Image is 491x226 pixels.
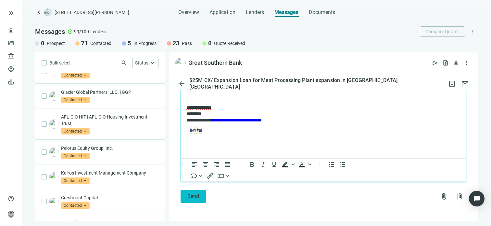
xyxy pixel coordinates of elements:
[8,195,14,202] span: help
[209,9,235,16] span: Application
[175,58,186,68] img: a1074851-a866-4108-844b-f0eb7d257787
[178,80,186,88] span: arrow_back
[173,39,179,47] span: 23
[188,77,446,90] div: $25M CX/ Expansion Loan for Meat Processing Plant expansion in [GEOGRAPHIC_DATA], [GEOGRAPHIC_DATA]
[468,26,478,37] button: more_vert
[420,26,465,37] button: Compare Quotes
[296,161,312,168] div: Text color Black
[440,192,448,200] span: attach_file
[189,160,200,168] button: Align left
[453,190,466,203] button: delete
[49,148,58,157] img: c3bb9e15-16b7-4dc4-baf9-5b128a6b46d2
[430,58,440,68] button: send
[49,172,58,181] img: 32e5d180-2127-473a-99f0-b7ac69551aa4
[128,39,131,47] span: 5
[61,72,90,78] span: Contacted
[274,9,298,15] span: Messages
[446,77,459,90] button: archive
[61,145,158,151] p: Pelorus Equity Group, Inc.
[150,60,156,66] span: keyboard_arrow_up
[121,60,127,66] span: search
[61,128,90,134] span: Contacted
[461,80,469,88] span: mail
[61,89,158,95] p: Glacier Global Partners, LLC. | GGP
[49,120,58,129] img: 1bf576f8-4d0c-4040-aafb-acdf41214e49
[181,190,206,203] button: Send
[451,58,461,68] button: person
[49,197,58,206] img: 82ca1c7a-b14c-42e7-8a75-df7378faa144
[442,60,449,66] span: request_quote
[90,40,111,47] span: Contacted
[61,202,90,209] span: Contacted
[246,160,258,168] button: Bold
[61,153,90,159] span: Contacted
[211,160,222,168] button: Align right
[246,9,264,16] span: Lenders
[74,28,89,35] span: 99/100
[470,29,476,35] span: more_vert
[459,77,472,90] button: mail
[8,53,12,59] span: account_balance
[469,191,485,206] div: Open Intercom Messenger
[61,194,158,201] p: Crestmont Capital
[175,77,188,90] button: arrow_back
[35,8,43,16] a: keyboard_arrow_left
[205,172,216,179] button: Insert/edit link
[61,170,158,176] p: Kairos Investment Management Company
[337,160,348,168] button: Numbered list
[44,8,52,16] img: deal-logo
[208,39,211,47] span: 0
[456,192,464,200] span: delete
[61,97,90,103] span: Contacted
[214,40,245,47] span: Quote Received
[133,40,157,47] span: In Progress
[461,58,472,68] button: more_vert
[61,114,158,127] p: AFL-CIO HIT | AFL-CIO Housing Investment Trust
[280,161,296,168] div: Background color Black
[189,172,205,179] button: Insert merge tag
[8,211,14,218] span: person
[181,66,466,158] iframe: Rich Text Area
[326,160,337,168] button: Bullet list
[463,60,470,66] span: more_vert
[41,39,44,47] span: 0
[178,9,199,16] span: Overview
[90,28,107,35] span: Lenders
[222,160,233,168] button: Justify
[81,39,88,47] span: 71
[182,40,192,47] span: Pass
[187,193,199,199] span: Send
[440,58,451,68] button: request_quote
[448,80,456,88] span: archive
[432,60,438,66] span: send
[49,92,58,101] img: b0c4f505-efd4-45e6-9636-91b2ed604f01
[68,29,73,34] span: check_circle
[188,59,242,67] div: Great Southern Bank
[438,190,451,203] button: attach_file
[47,40,65,47] span: Prospect
[453,60,459,66] span: person
[309,9,335,16] span: Documents
[61,177,90,184] span: Contacted
[35,28,65,35] span: Messages
[269,160,280,168] button: Underline
[61,219,158,226] p: StarPoint Properties
[200,160,211,168] button: Align center
[7,9,15,17] button: keyboard_double_arrow_right
[135,60,148,65] span: Status
[49,59,71,66] span: Bulk select
[258,160,269,168] button: Italic
[55,9,129,16] span: [STREET_ADDRESS][PERSON_NAME]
